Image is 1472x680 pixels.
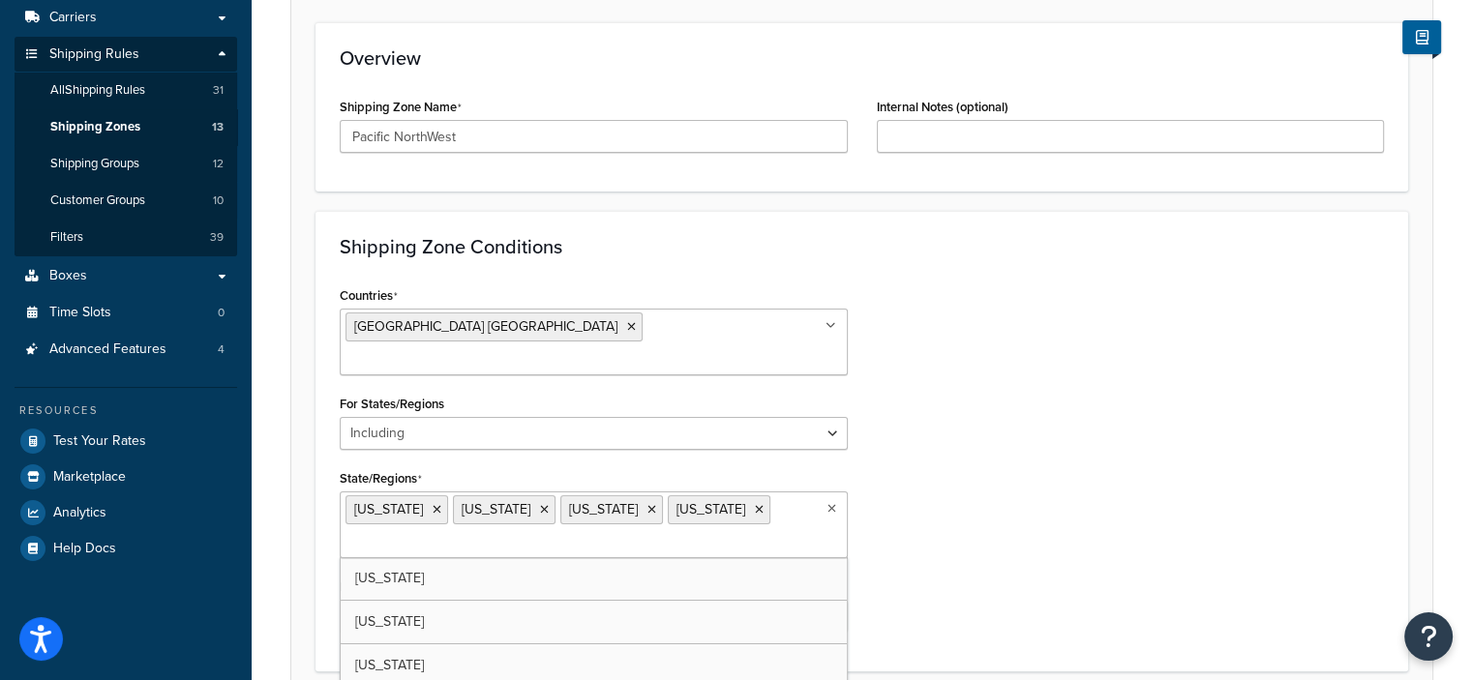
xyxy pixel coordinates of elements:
[354,316,617,337] span: [GEOGRAPHIC_DATA] [GEOGRAPHIC_DATA]
[15,220,237,255] li: Filters
[49,268,87,284] span: Boxes
[15,73,237,108] a: AllShipping Rules31
[341,557,847,600] a: [US_STATE]
[15,37,237,257] li: Shipping Rules
[15,495,237,530] a: Analytics
[15,109,237,145] a: Shipping Zones13
[15,183,237,219] a: Customer Groups10
[53,433,146,450] span: Test Your Rates
[53,469,126,486] span: Marketplace
[210,229,224,246] span: 39
[340,100,462,115] label: Shipping Zone Name
[15,332,237,368] li: Advanced Features
[15,531,237,566] a: Help Docs
[340,47,1384,69] h3: Overview
[15,332,237,368] a: Advanced Features4
[340,288,398,304] label: Countries
[15,146,237,182] a: Shipping Groups12
[15,424,237,458] a: Test Your Rates
[355,611,424,632] span: [US_STATE]
[355,568,424,588] span: [US_STATE]
[569,499,638,519] span: [US_STATE]
[15,109,237,145] li: Shipping Zones
[49,46,139,63] span: Shipping Rules
[49,341,166,358] span: Advanced Features
[212,119,224,135] span: 13
[15,183,237,219] li: Customer Groups
[354,499,423,519] span: [US_STATE]
[50,156,139,172] span: Shipping Groups
[49,305,111,321] span: Time Slots
[15,146,237,182] li: Shipping Groups
[53,541,116,557] span: Help Docs
[355,655,424,675] span: [US_STATE]
[341,601,847,643] a: [US_STATE]
[218,305,225,321] span: 0
[877,100,1008,114] label: Internal Notes (optional)
[340,471,422,487] label: State/Regions
[340,397,444,411] label: For States/Regions
[15,295,237,331] li: Time Slots
[462,499,530,519] span: [US_STATE]
[676,499,745,519] span: [US_STATE]
[15,459,237,494] a: Marketplace
[50,192,145,209] span: Customer Groups
[15,37,237,73] a: Shipping Rules
[50,119,140,135] span: Shipping Zones
[50,82,145,99] span: All Shipping Rules
[15,220,237,255] a: Filters39
[15,402,237,419] div: Resources
[53,505,106,521] span: Analytics
[213,82,224,99] span: 31
[15,258,237,294] a: Boxes
[213,192,224,209] span: 10
[1402,20,1441,54] button: Show Help Docs
[15,295,237,331] a: Time Slots0
[213,156,224,172] span: 12
[49,10,97,26] span: Carriers
[50,229,83,246] span: Filters
[340,236,1384,257] h3: Shipping Zone Conditions
[1404,612,1453,661] button: Open Resource Center
[218,341,225,358] span: 4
